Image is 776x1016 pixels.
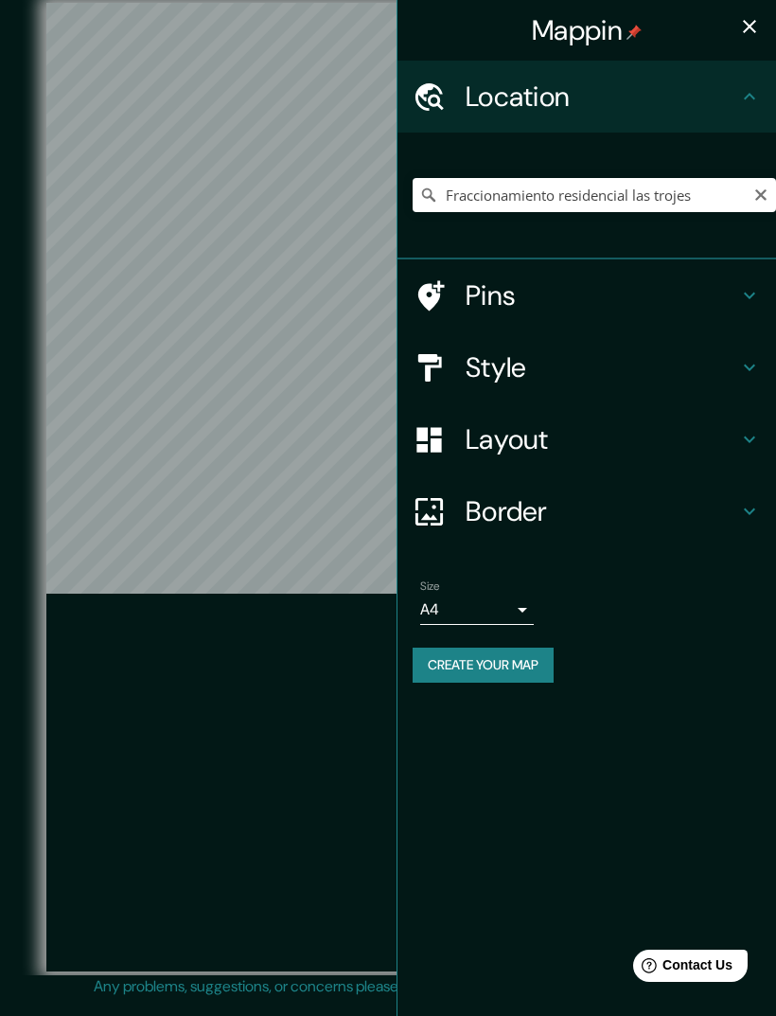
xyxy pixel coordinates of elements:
[532,13,642,47] h4: Mappin
[397,61,776,133] div: Location
[420,579,440,595] label: Size
[466,350,738,384] h4: Style
[46,3,464,594] canvas: Map
[466,80,738,114] h4: Location
[397,259,776,331] div: Pins
[413,648,554,683] button: Create your map
[397,403,776,475] div: Layout
[753,185,768,203] button: Clear
[466,494,738,528] h4: Border
[94,975,676,998] p: Any problems, suggestions, or concerns please email .
[466,422,738,456] h4: Layout
[397,475,776,547] div: Border
[413,178,776,212] input: Pick your city or area
[397,331,776,403] div: Style
[608,942,755,995] iframe: Help widget launcher
[626,25,642,40] img: pin-icon.png
[466,278,738,312] h4: Pins
[420,595,534,625] div: A4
